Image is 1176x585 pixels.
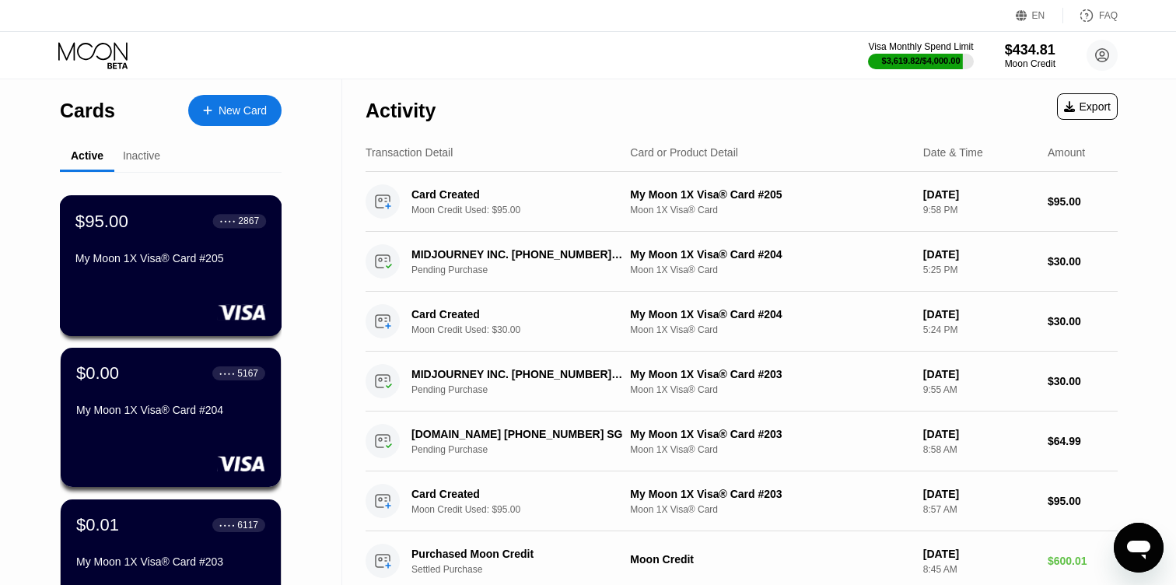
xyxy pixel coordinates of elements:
div: [DATE] [923,548,1035,560]
div: Amount [1048,146,1085,159]
div: Card CreatedMoon Credit Used: $30.00My Moon 1X Visa® Card #204Moon 1X Visa® Card[DATE]5:24 PM$30.00 [366,292,1118,352]
div: Activity [366,100,436,122]
div: My Moon 1X Visa® Card #203 [76,555,265,568]
div: New Card [219,104,267,117]
div: My Moon 1X Visa® Card #205 [75,252,266,264]
div: Purchased Moon Credit [411,548,622,560]
iframe: Кнопка запуска окна обмена сообщениями [1114,523,1164,573]
div: Active [71,149,103,162]
div: $95.00● ● ● ●2867My Moon 1X Visa® Card #205 [61,196,281,335]
div: 5:24 PM [923,324,1035,335]
div: [DATE] [923,188,1035,201]
div: Moon 1X Visa® Card [630,504,910,515]
div: $0.01 [76,515,119,535]
div: 5167 [237,368,258,379]
div: Moon Credit [1005,58,1055,69]
div: Pending Purchase [411,384,639,395]
div: 5:25 PM [923,264,1035,275]
div: 6117 [237,520,258,531]
div: $30.00 [1048,255,1118,268]
div: $95.00 [1048,495,1118,507]
div: Moon 1X Visa® Card [630,205,910,215]
div: My Moon 1X Visa® Card #204 [630,248,910,261]
div: Moon 1X Visa® Card [630,384,910,395]
div: 8:58 AM [923,444,1035,455]
div: $3,619.82 / $4,000.00 [882,56,961,65]
div: [DOMAIN_NAME] [PHONE_NUMBER] SGPending PurchaseMy Moon 1X Visa® Card #203Moon 1X Visa® Card[DATE]... [366,412,1118,471]
div: Pending Purchase [411,264,639,275]
div: [DATE] [923,428,1035,440]
div: ● ● ● ● [219,523,235,527]
div: My Moon 1X Visa® Card #203 [630,488,910,500]
div: 8:57 AM [923,504,1035,515]
div: $0.00● ● ● ●5167My Moon 1X Visa® Card #204 [61,348,281,487]
div: Moon 1X Visa® Card [630,264,910,275]
div: Date & Time [923,146,983,159]
div: My Moon 1X Visa® Card #203 [630,368,910,380]
div: Transaction Detail [366,146,453,159]
div: Moon 1X Visa® Card [630,324,910,335]
div: ● ● ● ● [219,371,235,376]
div: Card CreatedMoon Credit Used: $95.00My Moon 1X Visa® Card #205Moon 1X Visa® Card[DATE]9:58 PM$95.00 [366,172,1118,232]
div: Export [1057,93,1118,120]
div: Moon Credit Used: $30.00 [411,324,639,335]
div: My Moon 1X Visa® Card #204 [630,308,910,321]
div: New Card [188,95,282,126]
div: Cards [60,100,115,122]
div: 9:58 PM [923,205,1035,215]
div: Moon 1X Visa® Card [630,444,910,455]
div: Card or Product Detail [630,146,738,159]
div: Moon Credit Used: $95.00 [411,205,639,215]
div: 2867 [238,215,259,226]
div: 8:45 AM [923,564,1035,575]
div: My Moon 1X Visa® Card #205 [630,188,910,201]
div: [DATE] [923,488,1035,500]
div: Export [1064,100,1111,113]
div: Card Created [411,488,622,500]
div: $95.00 [1048,195,1118,208]
div: EN [1032,10,1045,21]
div: Card Created [411,308,622,321]
div: Moon Credit Used: $95.00 [411,504,639,515]
div: My Moon 1X Visa® Card #204 [76,404,265,416]
div: $95.00 [75,211,128,231]
div: EN [1016,8,1063,23]
div: $434.81Moon Credit [1005,42,1055,69]
div: [DATE] [923,308,1035,321]
div: FAQ [1099,10,1118,21]
div: FAQ [1063,8,1118,23]
div: [DATE] [923,248,1035,261]
div: [DOMAIN_NAME] [PHONE_NUMBER] SG [411,428,622,440]
div: MIDJOURNEY INC. [PHONE_NUMBER] USPending PurchaseMy Moon 1X Visa® Card #203Moon 1X Visa® Card[DAT... [366,352,1118,412]
div: $434.81 [1005,42,1055,58]
div: Moon Credit [630,553,910,566]
div: Inactive [123,149,160,162]
div: MIDJOURNEY INC. [PHONE_NUMBER] USPending PurchaseMy Moon 1X Visa® Card #204Moon 1X Visa® Card[DAT... [366,232,1118,292]
div: Pending Purchase [411,444,639,455]
div: [DATE] [923,368,1035,380]
div: Card Created [411,188,622,201]
div: $600.01 [1048,555,1118,567]
div: MIDJOURNEY INC. [PHONE_NUMBER] US [411,248,622,261]
div: Visa Monthly Spend Limit [868,41,973,52]
div: ● ● ● ● [220,219,236,223]
div: MIDJOURNEY INC. [PHONE_NUMBER] US [411,368,622,380]
div: Card CreatedMoon Credit Used: $95.00My Moon 1X Visa® Card #203Moon 1X Visa® Card[DATE]8:57 AM$95.00 [366,471,1118,531]
div: Settled Purchase [411,564,639,575]
div: $64.99 [1048,435,1118,447]
div: My Moon 1X Visa® Card #203 [630,428,910,440]
div: Visa Monthly Spend Limit$3,619.82/$4,000.00 [868,41,973,69]
div: $30.00 [1048,375,1118,387]
div: $30.00 [1048,315,1118,328]
div: $0.00 [76,363,119,384]
div: 9:55 AM [923,384,1035,395]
